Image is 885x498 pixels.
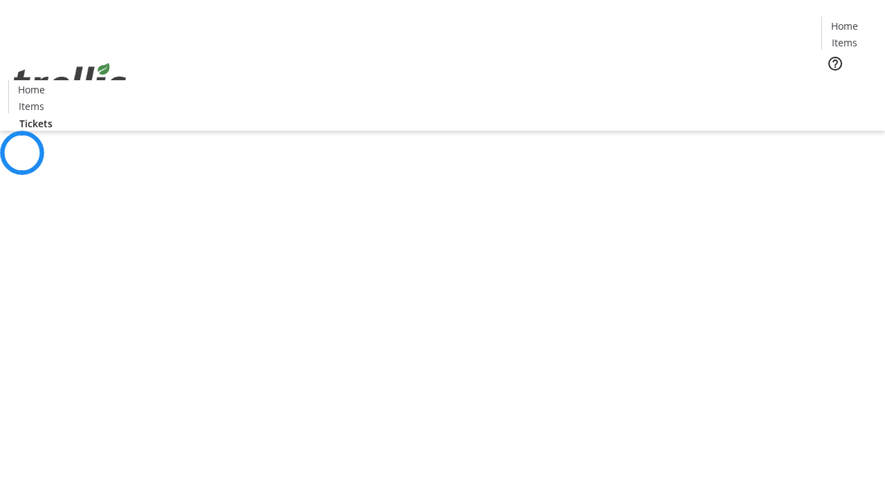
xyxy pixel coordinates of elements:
button: Help [821,50,849,77]
a: Items [9,99,53,113]
span: Home [18,82,45,97]
span: Home [831,19,858,33]
a: Tickets [8,116,64,131]
img: Orient E2E Organization O5ZiHww0Ef's Logo [8,48,131,117]
span: Items [19,99,44,113]
span: Tickets [19,116,53,131]
a: Tickets [821,80,877,95]
span: Items [832,35,857,50]
a: Home [822,19,866,33]
span: Tickets [832,80,866,95]
a: Items [822,35,866,50]
a: Home [9,82,53,97]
